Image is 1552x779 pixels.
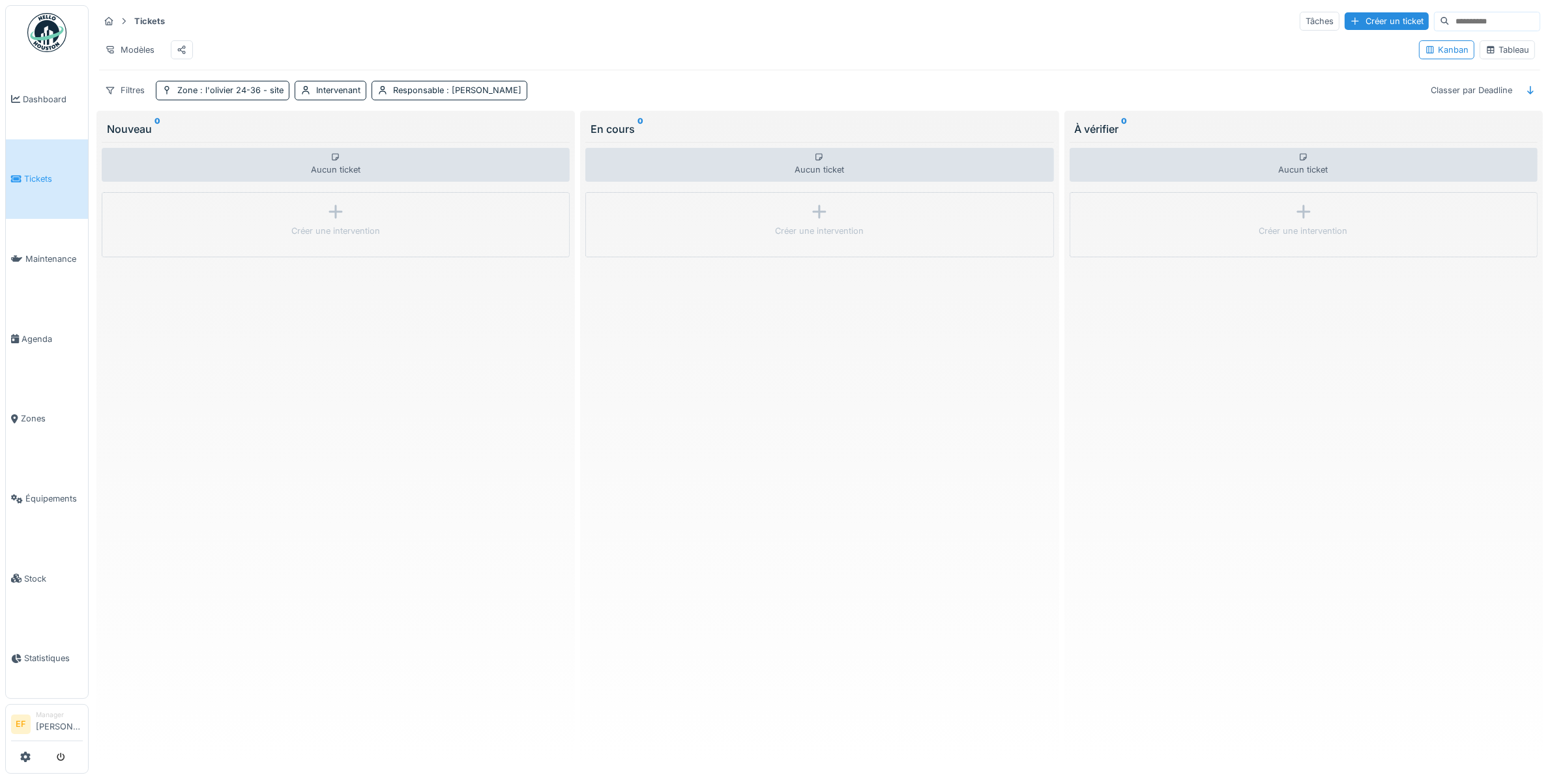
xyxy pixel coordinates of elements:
div: En cours [591,121,1048,137]
a: Dashboard [6,59,88,139]
span: Zones [21,412,83,425]
a: Statistiques [6,619,88,699]
sup: 0 [1122,121,1128,137]
a: Agenda [6,299,88,379]
div: Créer un ticket [1345,12,1429,30]
div: Filtres [99,81,151,100]
li: EF [11,715,31,734]
div: À vérifier [1075,121,1532,137]
span: Dashboard [23,93,83,106]
img: Badge_color-CXgf-gQk.svg [27,13,66,52]
div: Aucun ticket [585,148,1053,182]
span: Tickets [24,173,83,185]
li: [PERSON_NAME] [36,710,83,738]
div: Tableau [1486,44,1529,56]
span: Stock [24,573,83,585]
div: Créer une intervention [775,225,864,237]
span: Équipements [25,492,83,505]
span: Maintenance [25,253,83,265]
span: : [PERSON_NAME] [444,85,521,95]
a: Stock [6,539,88,619]
div: Aucun ticket [102,148,570,182]
div: Zone [177,84,284,96]
div: Créer une intervention [291,225,380,237]
div: Kanban [1425,44,1469,56]
sup: 0 [637,121,643,137]
div: Responsable [393,84,521,96]
div: Manager [36,710,83,720]
a: EF Manager[PERSON_NAME] [11,710,83,741]
div: Aucun ticket [1070,148,1538,182]
div: Tâches [1300,12,1340,31]
a: Tickets [6,139,88,220]
span: : l'olivier 24-36 - site [198,85,284,95]
div: Classer par Deadline [1425,81,1518,100]
sup: 0 [154,121,160,137]
div: Modèles [99,40,160,59]
strong: Tickets [129,15,170,27]
a: Zones [6,379,88,459]
a: Maintenance [6,219,88,299]
a: Équipements [6,459,88,539]
span: Agenda [22,333,83,345]
span: Statistiques [24,652,83,664]
div: Créer une intervention [1259,225,1348,237]
div: Nouveau [107,121,564,137]
div: Intervenant [316,84,360,96]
